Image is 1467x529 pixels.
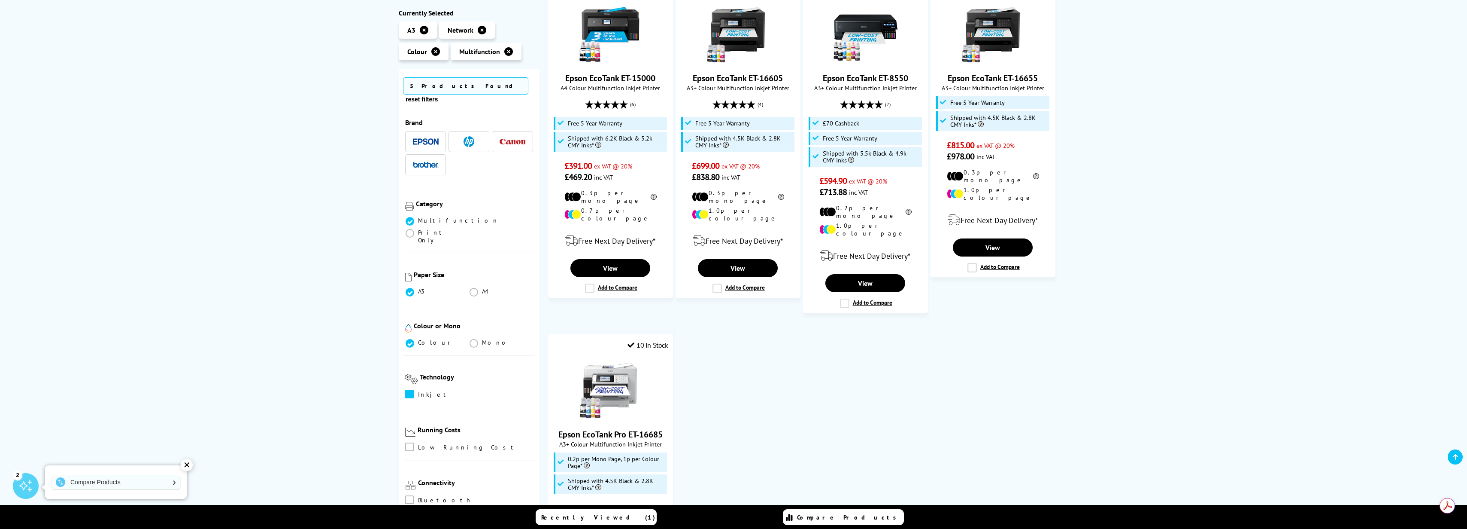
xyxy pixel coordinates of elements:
label: Add to Compare [967,263,1020,272]
div: Technology [420,373,533,381]
img: Canon [500,139,525,144]
span: ex VAT @ 20% [849,177,887,185]
div: 2 [13,470,22,480]
span: (2) [885,96,891,113]
span: Inkjet [418,390,450,399]
div: modal_delivery [808,244,923,268]
span: Colour [407,47,427,56]
span: A3+ Colour Multifunction Inkjet Printer [808,84,923,92]
a: Epson EcoTank Pro ET-16685 [558,429,663,440]
span: £469.20 [564,171,592,183]
li: 1.0p per colour page [692,207,784,222]
span: Recently Viewed (1) [541,514,655,521]
span: A4 [482,287,490,295]
button: Epson [410,136,441,147]
img: Brother [413,162,439,168]
span: ex VAT @ 20% [594,162,632,170]
span: A4 Colour Multifunction Inkjet Printer [553,84,668,92]
span: Shipped with 4.5K Black & 2.8K CMY Inks* [695,135,792,149]
span: A3+ Colour Multifunction Inkjet Printer [935,84,1051,92]
span: £978.00 [947,151,975,162]
span: inc VAT [721,173,740,181]
div: Brand [405,118,533,127]
span: 0.2p per Mono Page, 1p per Colour Page* [568,456,665,469]
a: View [825,274,905,292]
div: Paper Size [414,270,533,279]
span: Free 5 Year Warranty [823,135,877,142]
img: Running Costs [405,428,415,437]
label: Add to Compare [712,284,765,293]
span: £1,149.00 [564,503,598,514]
span: A3+ Colour Multifunction Inkjet Printer [680,84,796,92]
span: Free 5 Year Warranty [568,120,622,127]
li: 0.2p per mono page [819,204,912,220]
span: Shipped with 6.2K Black & 5.2k CMY Inks* [568,135,665,149]
span: ex VAT @ 20% [600,505,638,513]
span: £713.88 [819,187,847,198]
a: Epson EcoTank ET-8550 [823,73,908,84]
a: Compare Products [783,509,904,525]
span: £699.00 [692,160,720,171]
a: Epson EcoTank ET-15000 [578,57,643,66]
span: inc VAT [849,188,868,196]
span: inc VAT [594,173,613,181]
button: reset filters [403,95,440,103]
span: ex VAT @ 20% [721,162,760,170]
span: (6) [630,96,636,113]
span: Shipped with 4.5K Black & 2.8K CMY Inks* [950,114,1047,128]
img: Connectivity [405,481,416,489]
span: £70 Cashback [823,120,859,127]
span: (4) [758,96,763,113]
span: Free 5 Year Warranty [950,99,1005,106]
span: £391.00 [564,160,592,171]
a: Epson EcoTank Pro ET-16685 [578,413,643,422]
span: Bluetooth [418,495,472,505]
a: Compare Products [52,475,180,489]
div: modal_delivery [680,229,796,253]
span: ex VAT @ 20% [976,141,1015,150]
button: HP [454,136,485,147]
span: Network [448,26,473,34]
span: Multifunction [459,47,500,56]
button: Canon [497,136,528,147]
span: inc VAT [976,153,995,161]
span: £815.00 [947,140,975,151]
li: 0.3p per mono page [564,189,657,205]
label: Add to Compare [585,284,637,293]
button: Brother [410,159,441,171]
img: Category [405,202,414,211]
span: Shipped with 4.5K Black & 2.8K CMY Inks* [568,477,665,491]
span: £594.90 [819,175,847,187]
img: Epson EcoTank Pro ET-16685 [578,356,643,420]
div: modal_delivery [935,208,1051,232]
div: 10 In Stock [627,341,668,349]
a: View [698,259,778,277]
a: Epson EcoTank ET-15000 [565,73,655,84]
div: Running Costs [418,425,533,434]
span: £838.80 [692,171,720,183]
span: Shipped with 5.5k Black & 4.9k CMY Inks [823,150,920,164]
li: 1.0p per colour page [947,186,1039,202]
div: Category [416,199,533,208]
a: Epson EcoTank ET-16605 [693,73,783,84]
img: Technology [405,374,418,384]
span: 5 Products Found [403,77,528,95]
label: Add to Compare [840,299,892,308]
li: 0.3p per mono page [947,168,1039,184]
a: Epson EcoTank ET-8550 [833,57,897,66]
span: Colour [418,339,454,346]
a: Epson EcoTank ET-16605 [706,57,770,66]
span: Compare Products [797,514,901,521]
span: A3 [418,287,426,295]
li: 0.7p per colour page [564,207,657,222]
div: modal_delivery [553,229,668,253]
div: Currently Selected [399,9,540,17]
a: View [953,239,1033,257]
span: Mono [482,339,510,346]
a: View [570,259,650,277]
span: A3+ Colour Multifunction Inkjet Printer [553,440,668,448]
span: A3 [407,26,415,34]
span: Low Running Cost [418,443,517,452]
li: 1.0p per colour page [819,222,912,237]
img: Paper Size [405,273,412,281]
